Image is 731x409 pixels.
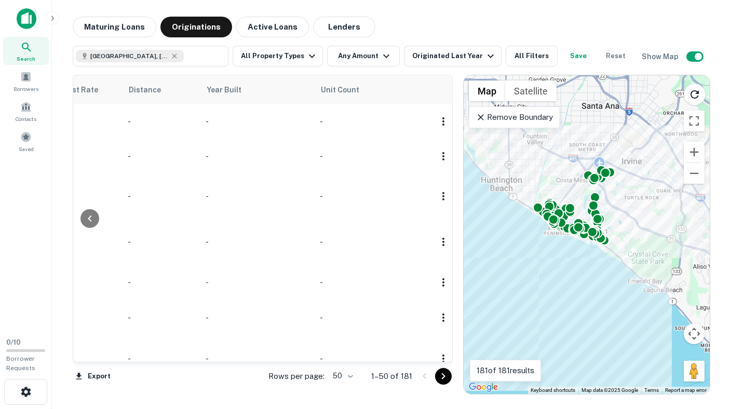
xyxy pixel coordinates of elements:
span: Contacts [16,115,36,123]
button: Save your search to get updates of matches that match your search criteria. [562,46,595,66]
p: - [206,236,309,248]
span: [GEOGRAPHIC_DATA], [GEOGRAPHIC_DATA], [GEOGRAPHIC_DATA] [90,51,168,61]
button: Toggle fullscreen view [684,111,705,131]
p: - [128,116,195,127]
span: Distance [129,84,161,96]
button: Keyboard shortcuts [531,387,575,394]
a: Contacts [3,97,49,125]
span: 0 / 10 [6,338,21,346]
button: All Filters [506,46,558,66]
button: Zoom out [684,163,705,184]
button: Originations [160,17,232,37]
button: All Property Types [233,46,323,66]
p: - [206,190,309,202]
p: - [206,277,309,288]
p: Rows per page: [268,370,324,383]
span: Year Built [207,84,255,96]
img: Google [466,380,500,394]
p: 181 of 181 results [477,364,534,377]
div: 50 [329,369,355,384]
p: - [206,353,309,364]
th: Distance [123,75,200,104]
th: Year Built [200,75,315,104]
button: Zoom in [684,142,705,162]
span: Search [17,54,35,63]
p: - [128,312,195,323]
p: - [320,353,424,364]
button: Any Amount [327,46,400,66]
button: Reset [599,46,632,66]
span: Saved [19,145,34,153]
div: 0 0 [464,75,710,394]
th: Unit Count [315,75,429,104]
button: Go to next page [435,368,452,385]
a: Borrowers [3,67,49,95]
iframe: Chat Widget [679,326,731,376]
p: - [128,190,195,202]
p: - [320,236,424,248]
button: Reload search area [684,84,706,105]
p: - [320,312,424,323]
h6: Show Map [642,51,680,62]
span: Borrower Requests [6,355,35,372]
p: Remove Boundary [476,111,553,124]
p: 1–50 of 181 [371,370,412,383]
p: - [206,116,309,127]
button: Map camera controls [684,323,705,344]
span: Borrowers [13,85,38,93]
button: Lenders [313,17,375,37]
button: Originated Last Year [404,46,502,66]
span: Unit Count [321,84,373,96]
a: Terms (opens in new tab) [644,387,659,393]
img: capitalize-icon.png [17,8,36,29]
span: Map data ©2025 Google [581,387,638,393]
p: - [128,277,195,288]
a: Search [3,37,49,65]
button: Show satellite imagery [505,80,557,101]
button: Maturing Loans [73,17,156,37]
button: Show street map [469,80,505,101]
a: Open this area in Google Maps (opens a new window) [466,380,500,394]
p: - [128,236,195,248]
p: - [320,190,424,202]
p: - [206,151,309,162]
button: Active Loans [236,17,309,37]
p: - [320,277,424,288]
p: - [128,353,195,364]
a: Saved [3,127,49,155]
p: - [320,151,424,162]
a: Report a map error [665,387,707,393]
div: Originated Last Year [412,50,497,62]
p: - [128,151,195,162]
button: Export [73,369,113,384]
p: - [320,116,424,127]
p: - [206,312,309,323]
